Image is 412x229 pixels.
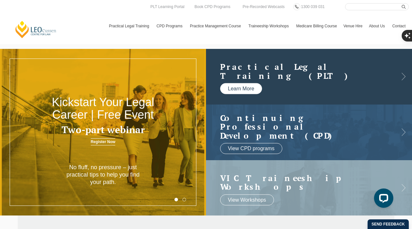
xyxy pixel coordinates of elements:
[14,20,57,39] a: [PERSON_NAME] Centre for Law
[220,114,385,140] h2: Continuing Professional Development (CPD)
[106,17,154,35] a: Practical Legal Training
[245,17,293,35] a: Traineeship Workshops
[369,186,396,213] iframe: LiveChat chat widget
[220,194,274,205] a: View Workshops
[220,62,385,80] a: Practical LegalTraining (PLT)
[174,198,178,201] button: 1
[220,83,262,94] a: Learn More
[340,17,366,35] a: Venue Hire
[183,198,186,201] button: 2
[293,17,340,35] a: Medicare Billing Course
[241,3,286,10] a: Pre-Recorded Webcasts
[220,143,282,154] a: View CPD programs
[41,124,165,135] h3: Two-part webinar
[62,164,144,186] p: No fluff, no pressure – just practical tips to help you find your path.
[91,138,116,145] a: Register Now
[220,114,385,140] a: Continuing ProfessionalDevelopment (CPD)
[220,62,385,80] h2: Practical Legal Training (PLT)
[153,17,187,35] a: CPD Programs
[187,17,245,35] a: Practice Management Course
[389,17,409,35] a: Contact
[193,3,232,10] a: Book CPD Programs
[366,17,389,35] a: About Us
[299,3,326,10] a: 1300 039 031
[41,96,165,121] h2: Kickstart Your Legal Career | Free Event
[149,3,186,10] a: PLT Learning Portal
[220,173,385,191] a: VIC Traineeship Workshops
[301,5,324,9] span: 1300 039 031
